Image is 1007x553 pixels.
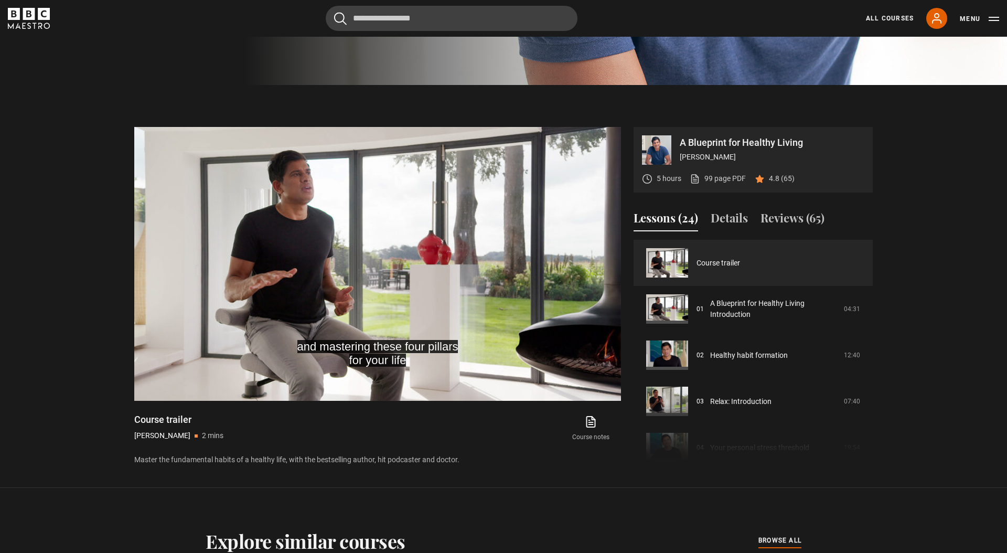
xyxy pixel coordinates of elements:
a: Healthy habit formation [710,350,788,361]
h2: Explore similar courses [206,530,405,552]
a: All Courses [866,14,914,23]
span: browse all [758,535,801,546]
p: [PERSON_NAME] [134,430,190,441]
a: browse all [758,535,801,547]
a: A Blueprint for Healthy Living Introduction [710,298,838,320]
p: 4.8 (65) [769,173,795,184]
button: Submit the search query [334,12,347,25]
a: 99 page PDF [690,173,746,184]
p: A Blueprint for Healthy Living [680,138,864,147]
button: Toggle navigation [960,14,999,24]
p: [PERSON_NAME] [680,152,864,163]
a: Course notes [561,413,621,444]
button: Reviews (65) [760,209,824,231]
a: Course trailer [697,258,740,269]
p: Master the fundamental habits of a healthy life, with the bestselling author, hit podcaster and d... [134,454,621,465]
button: Details [711,209,748,231]
p: 2 mins [202,430,223,441]
button: Lessons (24) [634,209,698,231]
h1: Course trailer [134,413,223,426]
svg: BBC Maestro [8,8,50,29]
video-js: Video Player [134,127,621,401]
a: Relax: Introduction [710,396,772,407]
p: 5 hours [657,173,681,184]
input: Search [326,6,577,31]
